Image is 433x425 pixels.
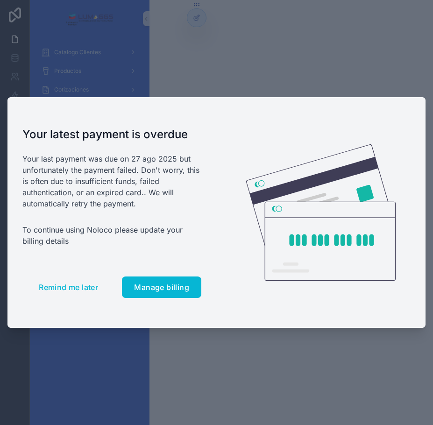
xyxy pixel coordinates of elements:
[246,144,396,281] img: Credit card illustration
[122,276,201,298] button: Manage billing
[134,283,189,292] span: Manage billing
[22,224,201,247] p: To continue using Noloco please update your billing details
[22,276,114,298] button: Remind me later
[39,283,98,292] span: Remind me later
[22,127,201,142] h1: Your latest payment is overdue
[22,153,201,209] p: Your last payment was due on 27 ago 2025 but unfortunately the payment failed. Don't worry, this ...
